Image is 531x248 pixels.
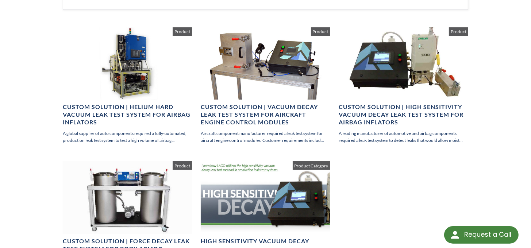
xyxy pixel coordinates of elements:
a: Custom Solution | High Sensitivity Vacuum Decay Leak Test System for Airbag Inflators A leading m... [339,27,468,144]
p: A leading manufacturer of automotive and airbag components required a leak test system to detect ... [339,130,468,144]
p: Aircraft component manufacturer required a leak test system for aircraft engine control modules. ... [201,130,330,144]
span: Product [173,161,192,170]
p: A global supplier of auto components required a fully-automated, production leak test system to t... [63,130,192,144]
span: product Category [293,161,330,170]
a: Custom Solution | Helium Hard Vacuum Leak Test System for Airbag Inflators A global supplier of a... [63,27,192,144]
span: Product [311,27,330,36]
span: Product [449,27,468,36]
img: round button [449,229,461,241]
a: Custom Solution | Vacuum Decay Leak Test System for Aircraft Engine Control Modules Aircraft comp... [201,27,330,144]
h4: High Sensitivity Vacuum Decay [201,237,330,245]
span: Product [173,27,192,36]
div: Request a Call [444,226,519,244]
h4: Custom Solution | Vacuum Decay Leak Test System for Aircraft Engine Control Modules [201,103,330,126]
div: Request a Call [464,226,511,243]
h4: Custom Solution | Helium Hard Vacuum Leak Test System for Airbag Inflators [63,103,192,126]
h4: Custom Solution | High Sensitivity Vacuum Decay Leak Test System for Airbag Inflators [339,103,468,126]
